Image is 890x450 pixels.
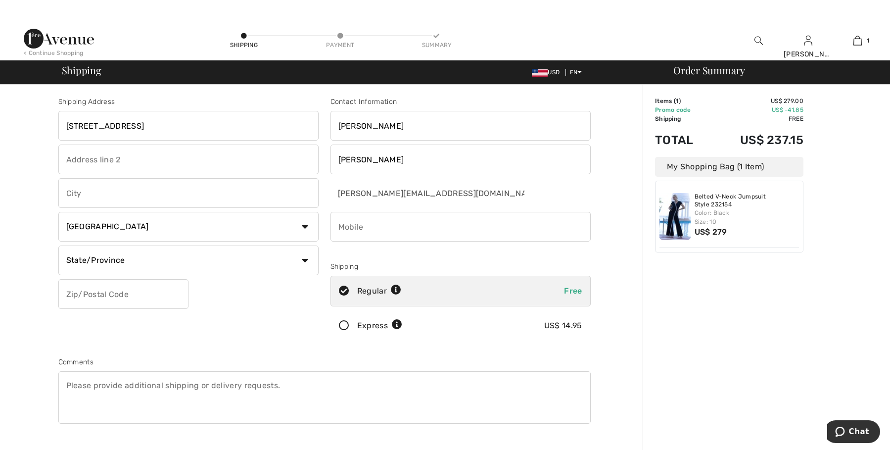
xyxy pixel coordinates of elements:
img: 1ère Avenue [24,29,94,49]
span: Shipping [62,65,101,75]
img: My Bag [853,35,862,47]
div: Regular [357,285,401,297]
iframe: Opens a widget where you can chat to one of our agents [827,420,880,445]
span: US$ 279 [695,227,727,237]
div: US$ 14.95 [544,320,582,332]
div: < Continue Shopping [24,49,84,57]
td: US$ 279.00 [711,97,803,105]
img: My Info [804,35,812,47]
input: Address line 1 [58,111,319,141]
a: Belted V-Neck Jumpsuit Style 232154 [695,193,799,208]
input: City [58,178,319,208]
td: Items ( ) [655,97,711,105]
div: Payment [326,41,355,50]
a: 1 [833,35,882,47]
div: Summary [422,41,452,50]
img: US Dollar [532,69,548,77]
div: My Shopping Bag (1 Item) [655,157,803,177]
div: [PERSON_NAME] [784,49,832,59]
a: Sign In [804,36,812,45]
div: Shipping Address [58,97,319,107]
td: Shipping [655,114,711,123]
td: US$ -41.85 [711,105,803,114]
td: Free [711,114,803,123]
input: Address line 2 [58,145,319,174]
input: Last name [330,145,591,174]
div: Shipping [330,261,591,272]
input: First name [330,111,591,141]
div: Order Summary [661,65,884,75]
span: 1 [676,98,679,104]
div: Express [357,320,402,332]
input: Mobile [330,212,591,242]
img: Belted V-Neck Jumpsuit Style 232154 [659,193,691,240]
span: Free [564,286,582,296]
td: US$ 237.15 [711,123,803,157]
div: Color: Black Size: 10 [695,208,799,226]
td: Total [655,123,711,157]
span: EN [570,69,582,76]
div: Shipping [229,41,259,50]
img: search the website [754,35,763,47]
div: Comments [58,357,591,367]
span: 1 [867,36,869,45]
td: Promo code [655,105,711,114]
input: E-mail [330,178,526,208]
input: Zip/Postal Code [58,279,188,309]
span: USD [532,69,563,76]
div: Contact Information [330,97,591,107]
